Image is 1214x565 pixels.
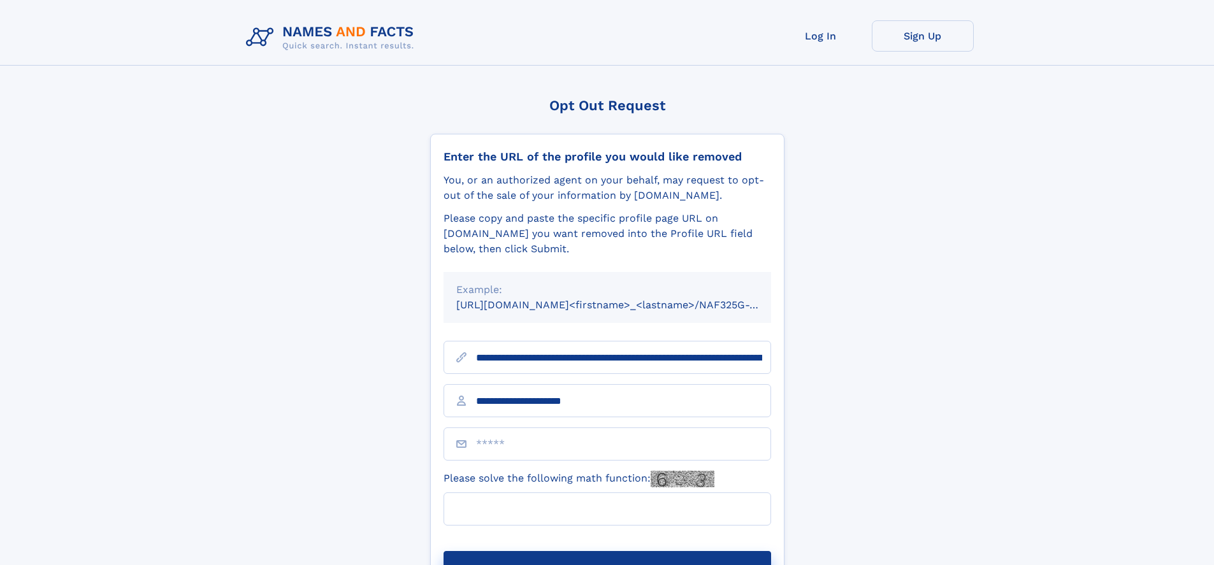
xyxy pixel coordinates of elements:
[444,173,771,203] div: You, or an authorized agent on your behalf, may request to opt-out of the sale of your informatio...
[430,97,784,113] div: Opt Out Request
[770,20,872,52] a: Log In
[241,20,424,55] img: Logo Names and Facts
[456,282,758,297] div: Example:
[444,471,714,487] label: Please solve the following math function:
[456,299,795,311] small: [URL][DOMAIN_NAME]<firstname>_<lastname>/NAF325G-xxxxxxxx
[872,20,974,52] a: Sign Up
[444,150,771,164] div: Enter the URL of the profile you would like removed
[444,211,771,257] div: Please copy and paste the specific profile page URL on [DOMAIN_NAME] you want removed into the Pr...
